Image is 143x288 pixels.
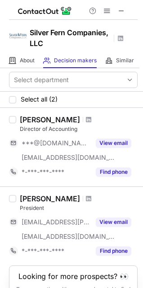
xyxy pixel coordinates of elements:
[22,232,115,241] span: [EMAIL_ADDRESS][DOMAIN_NAME]
[22,153,115,162] span: [EMAIL_ADDRESS][DOMAIN_NAME]
[96,218,131,227] button: Reveal Button
[14,75,69,84] div: Select department
[22,218,90,226] span: [EMAIL_ADDRESS][PERSON_NAME][DOMAIN_NAME]
[30,27,111,49] h1: Silver Fern Companies, LLC
[18,272,129,280] header: Looking for more prospects? 👀
[116,57,134,64] span: Similar
[9,28,27,46] img: f29aefac19b6683a43ebee1dff774265
[20,204,138,212] div: President
[18,5,72,16] img: ContactOut v5.3.10
[20,125,138,133] div: Director of Accounting
[96,246,131,255] button: Reveal Button
[20,194,80,203] div: [PERSON_NAME]
[96,167,131,177] button: Reveal Button
[20,115,80,124] div: [PERSON_NAME]
[96,139,131,148] button: Reveal Button
[20,57,35,64] span: About
[21,96,58,103] span: Select all (2)
[22,139,90,147] span: ***@[DOMAIN_NAME]
[54,57,97,64] span: Decision makers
